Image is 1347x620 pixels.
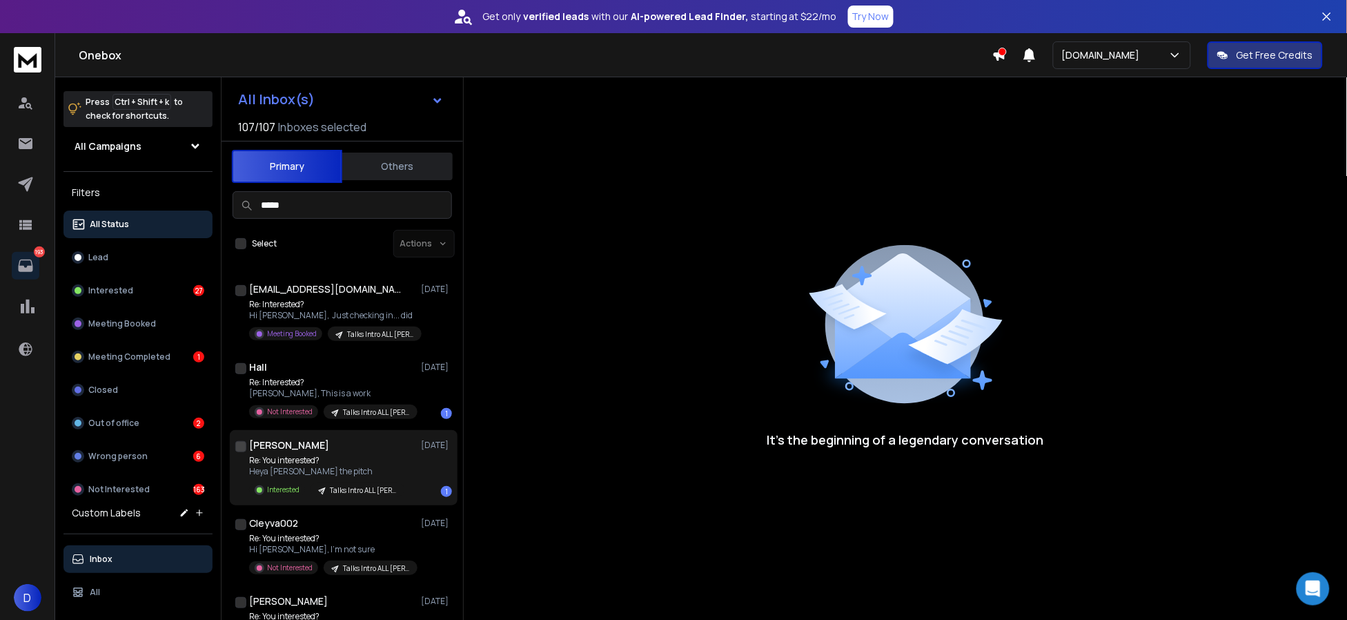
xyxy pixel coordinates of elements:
[848,6,894,28] button: Try Now
[88,418,139,429] p: Out of office
[482,10,837,23] p: Get only with our starting at $22/mo
[421,284,452,295] p: [DATE]
[88,484,150,495] p: Not Interested
[90,554,112,565] p: Inbox
[63,376,213,404] button: Closed
[441,486,452,497] div: 1
[267,563,313,573] p: Not Interested
[249,360,267,374] h1: Hall
[193,285,204,296] div: 27
[249,594,328,608] h1: [PERSON_NAME]
[88,318,156,329] p: Meeting Booked
[14,47,41,72] img: logo
[90,219,129,230] p: All Status
[267,407,313,417] p: Not Interested
[88,451,148,462] p: Wrong person
[63,310,213,338] button: Meeting Booked
[249,438,329,452] h1: [PERSON_NAME]
[193,451,204,462] div: 6
[227,86,455,113] button: All Inbox(s)
[249,310,415,321] p: Hi [PERSON_NAME], Just checking in... did
[88,285,133,296] p: Interested
[193,418,204,429] div: 2
[63,545,213,573] button: Inbox
[852,10,889,23] p: Try Now
[343,407,409,418] p: Talks Intro ALL [PERSON_NAME]@ #20250701
[112,94,171,110] span: Ctrl + Shift + k
[249,544,415,555] p: Hi [PERSON_NAME], I’m not sure
[441,408,452,419] div: 1
[421,362,452,373] p: [DATE]
[14,584,41,612] button: D
[421,518,452,529] p: [DATE]
[86,95,183,123] p: Press to check for shortcuts.
[767,430,1044,449] p: It’s the beginning of a legendary conversation
[88,385,118,396] p: Closed
[342,151,453,182] button: Others
[523,10,589,23] strong: verified leads
[63,409,213,437] button: Out of office2
[63,579,213,606] button: All
[1237,48,1313,62] p: Get Free Credits
[421,440,452,451] p: [DATE]
[421,596,452,607] p: [DATE]
[343,563,409,574] p: Talks Intro ALL [PERSON_NAME]@ #20250701
[330,485,396,496] p: Talks Intro ALL [PERSON_NAME]@ #20250701
[249,282,401,296] h1: [EMAIL_ADDRESS][DOMAIN_NAME]
[193,484,204,495] div: 163
[63,244,213,271] button: Lead
[249,377,415,388] p: Re: Interested?
[12,252,39,280] a: 193
[193,351,204,362] div: 1
[63,476,213,503] button: Not Interested163
[347,329,413,340] p: Talks Intro ALL [PERSON_NAME]@ #20250701
[88,351,170,362] p: Meeting Completed
[249,455,404,466] p: Re: You interested?
[1062,48,1146,62] p: [DOMAIN_NAME]
[63,343,213,371] button: Meeting Completed1
[249,299,415,310] p: Re: Interested?
[631,10,748,23] strong: AI-powered Lead Finder,
[1208,41,1323,69] button: Get Free Credits
[34,246,45,258] p: 193
[249,516,298,530] h1: Cleyva002
[63,183,213,202] h3: Filters
[79,47,992,64] h1: Onebox
[72,506,141,520] h3: Custom Labels
[238,119,275,135] span: 107 / 107
[249,388,415,399] p: [PERSON_NAME], This is a work
[63,277,213,304] button: Interested27
[267,485,299,495] p: Interested
[63,211,213,238] button: All Status
[252,238,277,249] label: Select
[232,150,342,183] button: Primary
[88,252,108,263] p: Lead
[63,133,213,160] button: All Campaigns
[238,93,315,106] h1: All Inbox(s)
[75,139,141,153] h1: All Campaigns
[267,329,317,339] p: Meeting Booked
[63,443,213,470] button: Wrong person6
[90,587,100,598] p: All
[249,533,415,544] p: Re: You interested?
[249,466,404,477] p: Heya [PERSON_NAME] the pitch
[278,119,366,135] h3: Inboxes selected
[1297,572,1330,606] div: Open Intercom Messenger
